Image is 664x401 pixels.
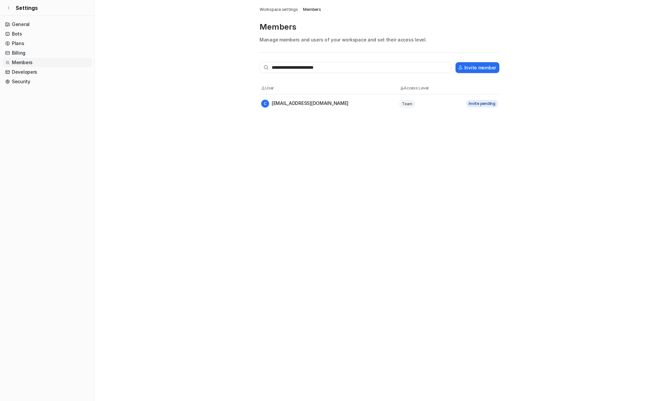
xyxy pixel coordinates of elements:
[261,86,265,90] img: User
[466,100,498,107] span: Invite pending
[261,100,269,108] span: C
[303,7,321,13] a: Members
[399,85,458,91] th: Access Level
[300,7,301,13] span: /
[3,29,92,38] a: Bots
[456,62,499,73] button: Invite member
[260,7,298,13] a: Workspace settings
[3,39,92,48] a: Plans
[260,36,499,43] p: Manage members and users of your workspace and set their access level.
[260,22,499,32] p: Members
[400,86,404,90] img: Access Level
[261,85,399,91] th: User
[3,58,92,67] a: Members
[3,20,92,29] a: General
[3,48,92,58] a: Billing
[16,4,38,12] span: Settings
[3,77,92,86] a: Security
[3,67,92,77] a: Developers
[400,100,415,108] span: Team
[261,100,348,108] div: [EMAIL_ADDRESS][DOMAIN_NAME]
